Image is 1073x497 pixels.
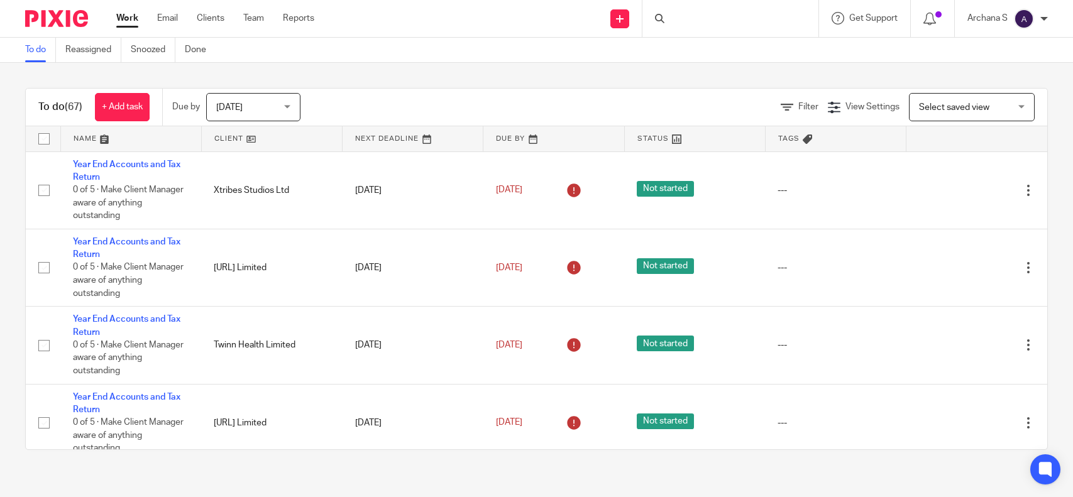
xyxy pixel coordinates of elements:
span: [DATE] [496,185,522,194]
p: Due by [172,101,200,113]
span: (67) [65,102,82,112]
td: [DATE] [343,307,483,384]
a: Email [157,12,178,25]
td: [URL] Limited [201,384,342,461]
td: [DATE] [343,384,483,461]
span: 0 of 5 · Make Client Manager aware of anything outstanding [73,418,184,452]
span: Get Support [849,14,898,23]
span: 0 of 5 · Make Client Manager aware of anything outstanding [73,185,184,220]
a: + Add task [95,93,150,121]
div: --- [778,339,893,351]
a: To do [25,38,56,62]
span: [DATE] [496,263,522,272]
a: Snoozed [131,38,175,62]
span: [DATE] [216,103,243,112]
img: Pixie [25,10,88,27]
img: svg%3E [1014,9,1034,29]
a: Year End Accounts and Tax Return [73,160,180,182]
a: Year End Accounts and Tax Return [73,393,180,414]
div: --- [778,261,893,274]
span: Not started [637,258,694,274]
span: Not started [637,181,694,197]
div: --- [778,184,893,197]
td: Xtribes Studios Ltd [201,151,342,229]
p: Archana S [967,12,1008,25]
span: Select saved view [919,103,989,112]
a: Clients [197,12,224,25]
a: Reports [283,12,314,25]
td: [URL] Limited [201,229,342,306]
span: 0 of 5 · Make Client Manager aware of anything outstanding [73,263,184,298]
td: [DATE] [343,229,483,306]
span: [DATE] [496,418,522,427]
span: 0 of 5 · Make Client Manager aware of anything outstanding [73,341,184,375]
div: --- [778,417,893,429]
a: Done [185,38,216,62]
td: [DATE] [343,151,483,229]
h1: To do [38,101,82,114]
td: Twinn Health Limited [201,307,342,384]
a: Year End Accounts and Tax Return [73,315,180,336]
a: Year End Accounts and Tax Return [73,238,180,259]
span: Not started [637,336,694,351]
span: [DATE] [496,341,522,349]
span: View Settings [845,102,900,111]
a: Team [243,12,264,25]
span: Filter [798,102,818,111]
a: Work [116,12,138,25]
a: Reassigned [65,38,121,62]
span: Not started [637,413,694,429]
span: Tags [778,135,800,142]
